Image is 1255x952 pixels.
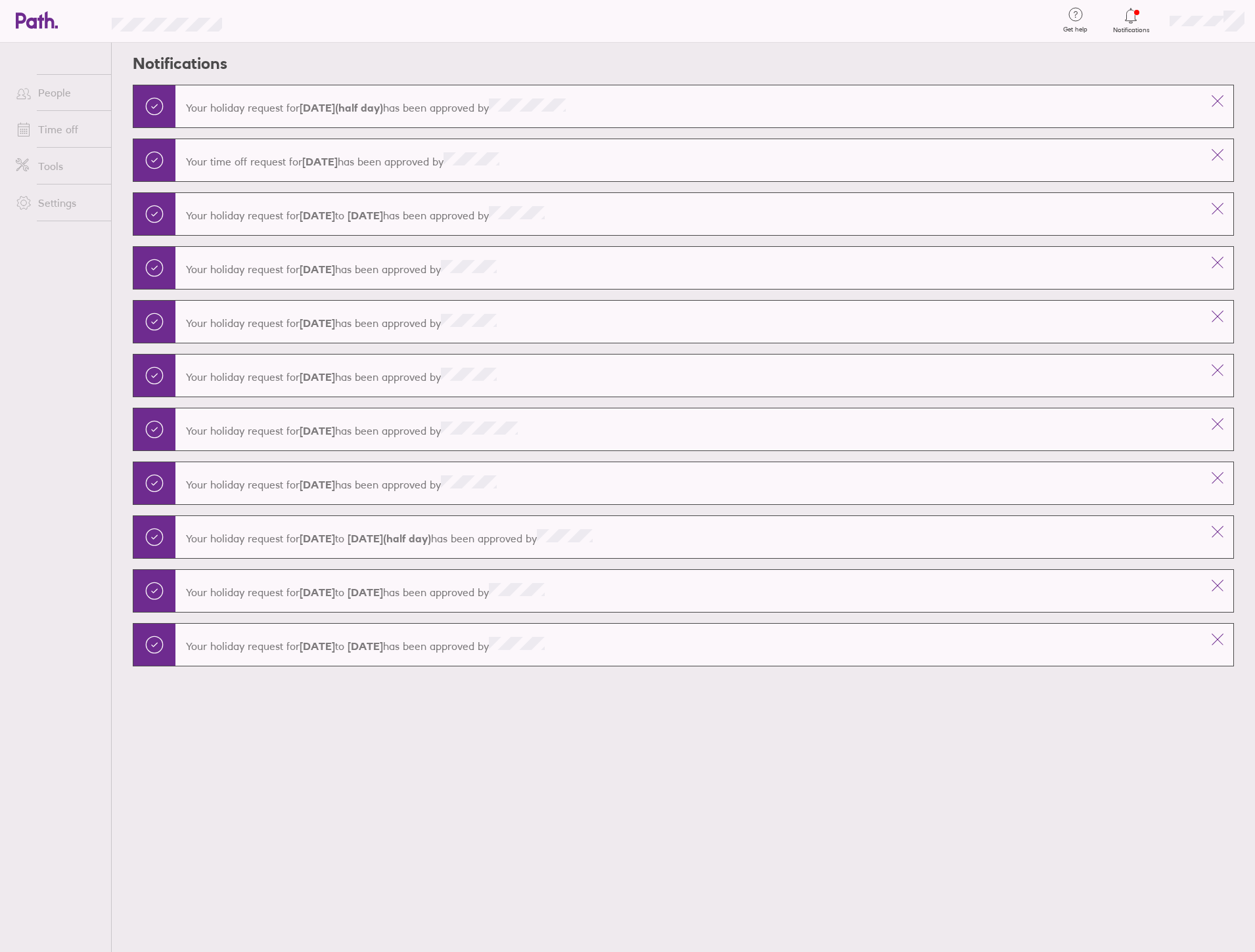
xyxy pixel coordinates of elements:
[5,79,111,106] a: People
[1054,26,1097,33] span: Get help
[302,155,338,168] strong: [DATE]
[1110,7,1152,34] a: Notifications
[186,475,1191,491] p: Your holiday request for has been approved by
[5,116,111,142] a: Time off
[300,370,335,383] strong: [DATE]
[186,529,1191,545] p: Your holiday request for has been approved by
[186,637,1191,653] p: Your holiday request for has been approved by
[300,101,383,114] strong: [DATE] (half day)
[186,583,1191,599] p: Your holiday request for has been approved by
[300,586,335,599] strong: [DATE]
[344,532,431,545] strong: [DATE] (half day)
[344,586,383,599] strong: [DATE]
[186,98,1191,114] p: Your holiday request for has been approved by
[300,478,335,491] strong: [DATE]
[1110,26,1152,34] span: Notifications
[300,639,335,653] strong: [DATE]
[5,190,111,216] a: Settings
[186,422,1191,437] p: Your holiday request for has been approved by
[300,316,335,330] strong: [DATE]
[300,586,383,599] span: to
[186,206,1191,222] p: Your holiday request for has been approved by
[300,263,335,276] strong: [DATE]
[186,368,1191,383] p: Your holiday request for has been approved by
[300,209,383,222] span: to
[186,260,1191,276] p: Your holiday request for has been approved by
[300,209,335,222] strong: [DATE]
[300,424,335,437] strong: [DATE]
[300,532,335,545] strong: [DATE]
[133,43,227,85] h2: Notifications
[344,639,383,653] strong: [DATE]
[186,152,1191,168] p: Your time off request for has been approved by
[344,209,383,222] strong: [DATE]
[300,532,431,545] span: to
[300,639,383,653] span: to
[186,314,1191,330] p: Your holiday request for has been approved by
[5,153,111,179] a: Tools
